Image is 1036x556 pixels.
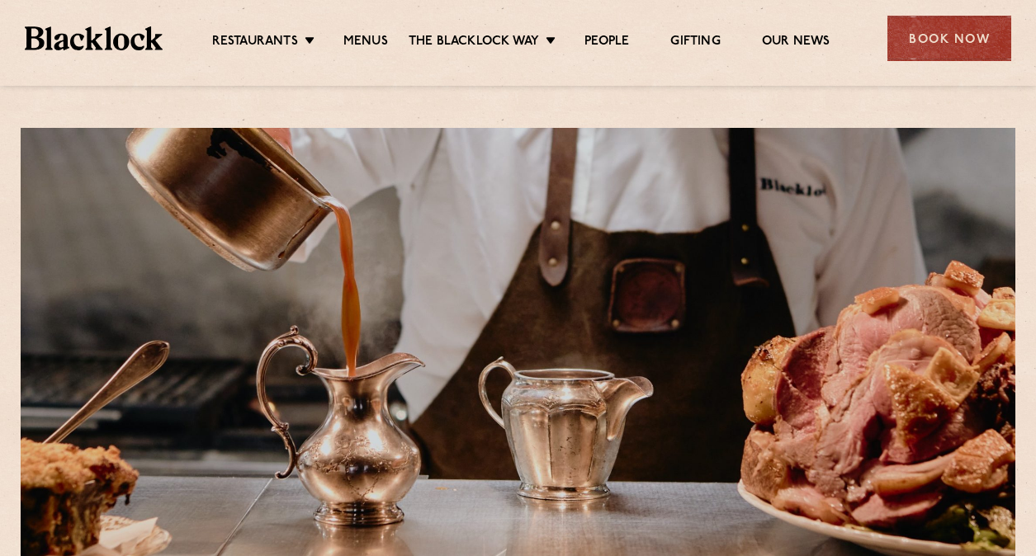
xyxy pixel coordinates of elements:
div: Book Now [887,16,1011,61]
a: The Blacklock Way [409,34,539,52]
a: Restaurants [212,34,298,52]
img: BL_Textured_Logo-footer-cropped.svg [25,26,163,49]
a: People [584,34,629,52]
a: Our News [762,34,830,52]
a: Gifting [670,34,720,52]
a: Menus [343,34,388,52]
